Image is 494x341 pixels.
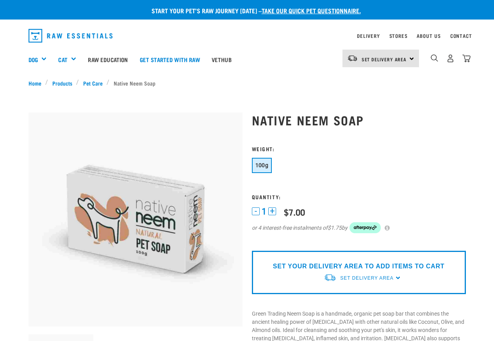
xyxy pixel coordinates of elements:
a: Dog [29,55,38,64]
h3: Quantity: [252,194,466,200]
a: Cat [58,55,67,64]
span: 1 [262,207,266,216]
img: van-moving.png [324,273,336,282]
div: $7.00 [284,207,305,217]
a: Stores [389,34,408,37]
div: or 4 interest-free instalments of by [252,222,466,233]
nav: breadcrumbs [29,79,466,87]
img: user.png [446,54,455,62]
a: Get started with Raw [134,44,206,75]
a: Pet Care [79,79,107,87]
a: take our quick pet questionnaire. [262,9,361,12]
h1: Native Neem Soap [252,113,466,127]
img: home-icon@2x.png [462,54,471,62]
span: Set Delivery Area [340,275,393,281]
button: 100g [252,158,272,173]
a: Contact [450,34,472,37]
span: 100g [255,162,269,168]
h3: Weight: [252,146,466,152]
button: - [252,207,260,215]
a: About Us [417,34,440,37]
img: Afterpay [350,222,381,233]
button: + [268,207,276,215]
a: Home [29,79,46,87]
nav: dropdown navigation [22,26,472,46]
img: Raw Essentials Logo [29,29,113,43]
span: $1.75 [328,224,342,232]
img: van-moving.png [347,55,358,62]
span: Set Delivery Area [362,58,407,61]
p: SET YOUR DELIVERY AREA TO ADD ITEMS TO CART [273,262,444,271]
a: Delivery [357,34,380,37]
img: home-icon-1@2x.png [431,54,438,62]
img: Organic neem pet soap bar 100g green trading [29,112,243,327]
a: Vethub [206,44,237,75]
a: Raw Education [82,44,134,75]
a: Products [48,79,76,87]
